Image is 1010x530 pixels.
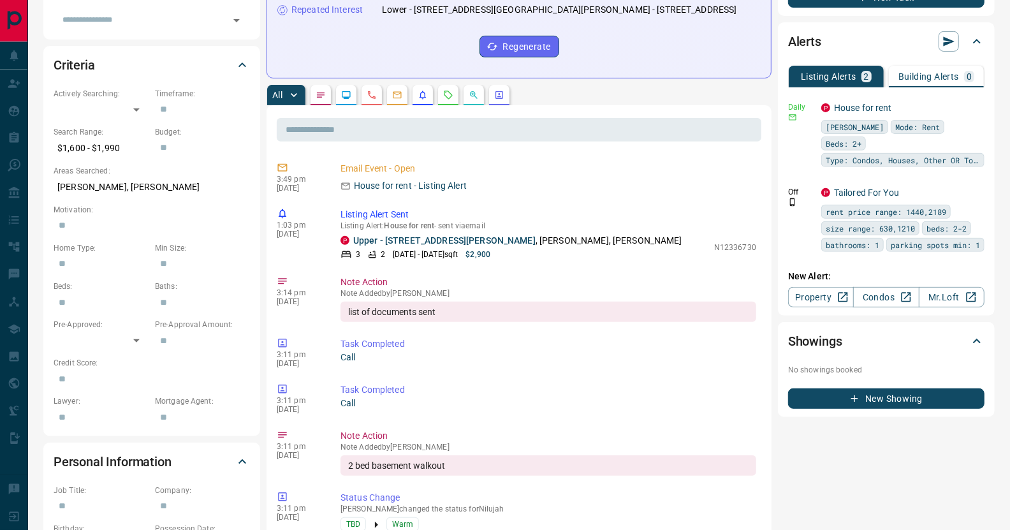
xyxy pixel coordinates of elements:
p: Call [340,351,756,364]
p: Task Completed [340,383,756,397]
p: 3 [356,249,360,260]
p: Job Title: [54,485,149,496]
svg: Opportunities [469,90,479,100]
span: [PERSON_NAME] [826,121,884,133]
h2: Criteria [54,55,95,75]
p: Off [788,186,814,198]
p: , [PERSON_NAME], [PERSON_NAME] [353,234,682,247]
a: Property [788,287,854,307]
p: Listing Alert : - sent via email [340,221,756,230]
p: Status Change [340,491,756,504]
svg: Push Notification Only [788,198,797,207]
button: Open [228,11,245,29]
p: Building Alerts [898,72,959,81]
p: Baths: [155,281,250,292]
p: 3:49 pm [277,175,321,184]
span: bathrooms: 1 [826,239,879,251]
span: Beds: 2+ [826,137,861,150]
a: Upper - [STREET_ADDRESS][PERSON_NAME] [353,235,536,246]
span: beds: 2-2 [926,222,967,235]
p: Call [340,397,756,410]
p: $2,900 [465,249,490,260]
p: 0 [967,72,972,81]
a: Tailored For You [834,188,899,198]
svg: Emails [392,90,402,100]
p: Motivation: [54,204,250,216]
p: [DATE] [277,297,321,306]
p: Company: [155,485,250,496]
p: Repeated Interest [291,3,363,17]
p: [DATE] - [DATE] sqft [393,249,458,260]
p: New Alert: [788,270,984,283]
h2: Showings [788,331,842,351]
p: Listing Alerts [801,72,856,81]
p: Lower - [STREET_ADDRESS][GEOGRAPHIC_DATA][PERSON_NAME] - [STREET_ADDRESS] [382,3,737,17]
p: Note Action [340,429,756,443]
a: House for rent [834,103,892,113]
p: Note Added by [PERSON_NAME] [340,443,756,452]
div: property.ca [821,188,830,197]
p: Note Action [340,276,756,289]
p: N12336730 [714,242,756,253]
p: Pre-Approved: [54,319,149,330]
p: [PERSON_NAME] changed the status for Nilujah [340,504,756,513]
p: Task Completed [340,337,756,351]
span: rent price range: 1440,2189 [826,205,946,218]
h2: Personal Information [54,452,172,472]
p: Min Size: [155,242,250,254]
p: Search Range: [54,126,149,138]
div: Showings [788,326,984,357]
p: Home Type: [54,242,149,254]
p: Mortgage Agent: [155,395,250,407]
span: House for rent [384,221,435,230]
p: Beds: [54,281,149,292]
span: Type: Condos, Houses, Other OR Townhouses [826,154,980,166]
div: list of documents sent [340,302,756,322]
div: Alerts [788,26,984,57]
svg: Notes [316,90,326,100]
p: All [272,91,282,99]
div: property.ca [340,236,349,245]
div: Criteria [54,50,250,80]
div: 2 bed basement walkout [340,455,756,476]
button: Regenerate [479,36,559,57]
svg: Agent Actions [494,90,504,100]
p: 3:11 pm [277,396,321,405]
p: 3:11 pm [277,504,321,513]
span: parking spots min: 1 [891,239,980,251]
p: $1,600 - $1,990 [54,138,149,159]
p: Budget: [155,126,250,138]
p: 1:03 pm [277,221,321,230]
span: size range: 630,1210 [826,222,915,235]
p: Credit Score: [54,357,250,369]
button: New Showing [788,388,984,409]
p: 2 [864,72,869,81]
p: [PERSON_NAME], [PERSON_NAME] [54,177,250,198]
svg: Requests [443,90,453,100]
p: House for rent - Listing Alert [354,179,467,193]
p: [DATE] [277,405,321,414]
p: Actively Searching: [54,88,149,99]
div: Personal Information [54,446,250,477]
p: [DATE] [277,513,321,522]
p: 2 [381,249,385,260]
p: Email Event - Open [340,162,756,175]
a: Condos [853,287,919,307]
svg: Listing Alerts [418,90,428,100]
span: Mode: Rent [895,121,940,133]
p: [DATE] [277,451,321,460]
p: Daily [788,101,814,113]
svg: Calls [367,90,377,100]
h2: Alerts [788,31,821,52]
p: 3:11 pm [277,350,321,359]
svg: Lead Browsing Activity [341,90,351,100]
svg: Email [788,113,797,122]
p: [DATE] [277,184,321,193]
p: Lawyer: [54,395,149,407]
p: [DATE] [277,230,321,239]
p: 3:11 pm [277,442,321,451]
p: Note Added by [PERSON_NAME] [340,289,756,298]
p: 3:14 pm [277,288,321,297]
div: property.ca [821,103,830,112]
a: Mr.Loft [919,287,984,307]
